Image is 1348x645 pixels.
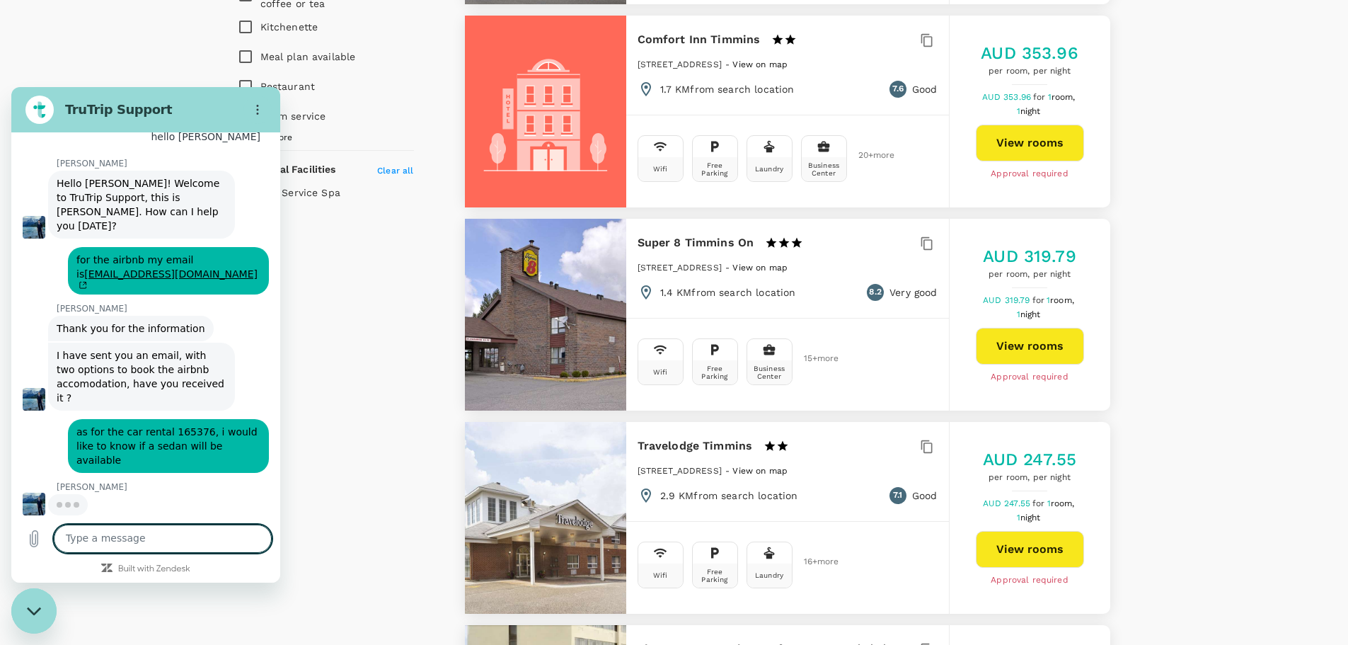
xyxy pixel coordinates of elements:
[260,21,318,33] span: Kitchenette
[893,489,902,503] span: 7.1
[696,365,735,380] div: Free Parking
[732,58,788,69] a: View on map
[1017,513,1043,523] span: 1
[983,295,1032,305] span: AUD 319.79
[638,436,753,456] h6: Travelodge Timmins
[638,59,722,69] span: [STREET_ADDRESS]
[696,568,735,583] div: Free Parking
[260,51,356,62] span: Meal plan available
[11,87,280,583] iframe: Messaging window
[660,489,798,503] p: 2.9 KM from search location
[660,285,796,299] p: 1.4 KM from search location
[65,339,249,379] span: as for the car rental 165376, i would like to know if a sedan will be available
[750,365,789,380] div: Business Center
[1033,92,1047,102] span: for
[1020,106,1041,116] span: night
[725,59,732,69] span: -
[981,42,1078,64] h5: AUD 353.96
[260,81,316,92] span: Restaurant
[65,167,246,204] span: for the airbnb my email is
[377,166,413,176] span: Clear all
[976,328,1084,365] button: View rooms
[755,571,783,579] div: Laundry
[1020,309,1041,319] span: night
[983,245,1076,268] h5: AUD 319.79
[1047,498,1077,508] span: 1
[869,285,881,299] span: 8.2
[238,162,336,178] h6: Additional Facilities
[725,263,732,273] span: -
[45,236,194,247] span: Thank you for the information
[983,498,1033,508] span: AUD 247.55
[107,478,179,487] a: Built with Zendesk: Visit the Zendesk website in a new tab
[1050,295,1074,305] span: room,
[8,438,37,466] button: Upload file
[1051,498,1075,508] span: room,
[696,161,735,177] div: Free Parking
[1032,498,1047,508] span: for
[638,233,754,253] h6: Super 8 Timmins On
[912,489,938,503] p: Good
[981,64,1078,79] span: per room, per night
[65,181,246,204] a: [EMAIL_ADDRESS][DOMAIN_NAME](opens in a new tab)
[732,466,788,476] span: View on map
[804,354,825,363] span: 15 + more
[983,471,1077,485] span: per room, per night
[732,464,788,476] a: View on map
[983,268,1076,282] span: per room, per night
[1032,295,1047,305] span: for
[991,370,1068,384] span: Approval required
[755,165,783,173] div: Laundry
[653,571,668,579] div: Wifi
[976,531,1084,568] button: View rooms
[653,165,668,173] div: Wifi
[732,59,788,69] span: View on map
[45,91,212,144] span: Hello [PERSON_NAME]! Welcome to TruTrip Support, this is [PERSON_NAME]. How can I help you [DATE]?
[638,30,761,50] h6: Comfort Inn Timmins
[260,110,326,122] span: Room service
[983,448,1077,471] h5: AUD 247.55
[45,409,68,427] svg: loading
[1052,92,1076,102] span: room,
[805,161,843,177] div: Business Center
[912,82,938,96] p: Good
[732,263,788,273] span: View on map
[732,261,788,273] a: View on map
[725,466,732,476] span: -
[858,151,880,160] span: 20 + more
[892,82,904,96] span: 7.6
[260,187,340,198] span: Full Service Spa
[11,588,57,634] iframe: Button to launch messaging window, conversation in progress
[1017,309,1043,319] span: 1
[991,167,1068,181] span: Approval required
[982,92,1034,102] span: AUD 353.96
[976,125,1084,161] button: View rooms
[1020,513,1041,523] span: night
[45,394,269,406] p: [PERSON_NAME]
[889,285,937,299] p: Very good
[1017,106,1043,116] span: 1
[991,573,1068,588] span: Approval required
[65,194,76,202] svg: (opens in a new tab)
[45,216,269,227] p: [PERSON_NAME]
[1047,295,1076,305] span: 1
[1048,92,1078,102] span: 1
[638,263,722,273] span: [STREET_ADDRESS]
[804,557,825,566] span: 16 + more
[653,368,668,376] div: Wifi
[45,263,216,316] span: I have sent you an email, with two options to book the airbnb accomodation, have you received it ?
[638,466,722,476] span: [STREET_ADDRESS]
[660,82,795,96] p: 1.7 KM from search location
